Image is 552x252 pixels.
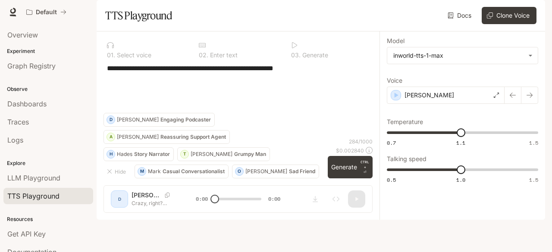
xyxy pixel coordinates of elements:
[191,152,232,157] p: [PERSON_NAME]
[135,165,229,178] button: MMarkCasual Conversationalist
[103,130,230,144] button: A[PERSON_NAME]Reassuring Support Agent
[22,3,70,21] button: All workspaces
[103,147,174,161] button: HHadesStory Narrator
[107,113,115,127] div: D
[361,159,369,170] p: CTRL +
[117,117,159,122] p: [PERSON_NAME]
[289,169,315,174] p: Sad Friend
[529,139,538,146] span: 1.5
[234,152,266,157] p: Grumpy Man
[107,130,115,144] div: A
[387,139,396,146] span: 0.7
[245,169,287,174] p: [PERSON_NAME]
[387,78,402,84] p: Voice
[107,52,115,58] p: 0 1 .
[361,159,369,175] p: ⏎
[456,176,465,184] span: 1.0
[105,7,172,24] h1: TTS Playground
[107,147,115,161] div: H
[232,165,319,178] button: O[PERSON_NAME]Sad Friend
[117,152,132,157] p: Hades
[115,52,151,58] p: Select voice
[301,52,328,58] p: Generate
[103,165,131,178] button: Hide
[387,176,396,184] span: 0.5
[387,119,423,125] p: Temperature
[103,113,215,127] button: D[PERSON_NAME]Engaging Podcaster
[446,7,475,24] a: Docs
[387,47,538,64] div: inworld-tts-1-max
[117,134,159,140] p: [PERSON_NAME]
[36,9,57,16] p: Default
[387,38,405,44] p: Model
[160,117,211,122] p: Engaging Podcaster
[387,156,427,162] p: Talking speed
[208,52,238,58] p: Enter text
[393,51,524,60] div: inworld-tts-1-max
[177,147,270,161] button: T[PERSON_NAME]Grumpy Man
[163,169,225,174] p: Casual Conversationalist
[291,52,301,58] p: 0 3 .
[328,156,373,178] button: GenerateCTRL +⏎
[199,52,208,58] p: 0 2 .
[235,165,243,178] div: O
[134,152,170,157] p: Story Narrator
[160,134,226,140] p: Reassuring Support Agent
[482,7,536,24] button: Clone Voice
[529,176,538,184] span: 1.5
[405,91,454,100] p: [PERSON_NAME]
[181,147,188,161] div: T
[148,169,161,174] p: Mark
[456,139,465,146] span: 1.1
[138,165,146,178] div: M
